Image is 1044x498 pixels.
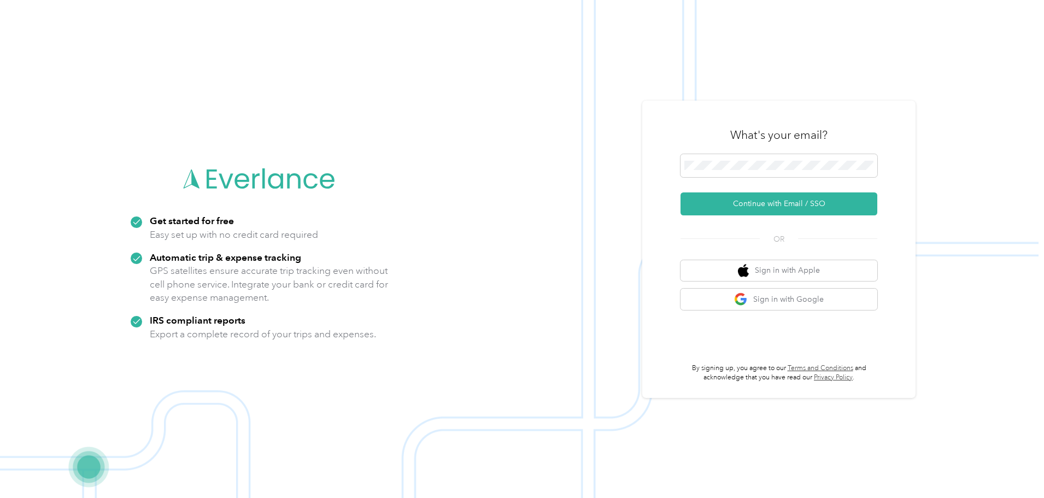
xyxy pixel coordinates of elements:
[150,327,376,341] p: Export a complete record of your trips and expenses.
[150,251,301,263] strong: Automatic trip & expense tracking
[681,260,877,282] button: apple logoSign in with Apple
[814,373,853,382] a: Privacy Policy
[681,289,877,310] button: google logoSign in with Google
[150,228,318,242] p: Easy set up with no credit card required
[983,437,1044,498] iframe: Everlance-gr Chat Button Frame
[150,264,389,304] p: GPS satellites ensure accurate trip tracking even without cell phone service. Integrate your bank...
[760,233,798,245] span: OR
[681,364,877,383] p: By signing up, you agree to our and acknowledge that you have read our .
[738,264,749,278] img: apple logo
[681,192,877,215] button: Continue with Email / SSO
[788,364,853,372] a: Terms and Conditions
[730,127,828,143] h3: What's your email?
[150,215,234,226] strong: Get started for free
[734,292,748,306] img: google logo
[150,314,245,326] strong: IRS compliant reports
